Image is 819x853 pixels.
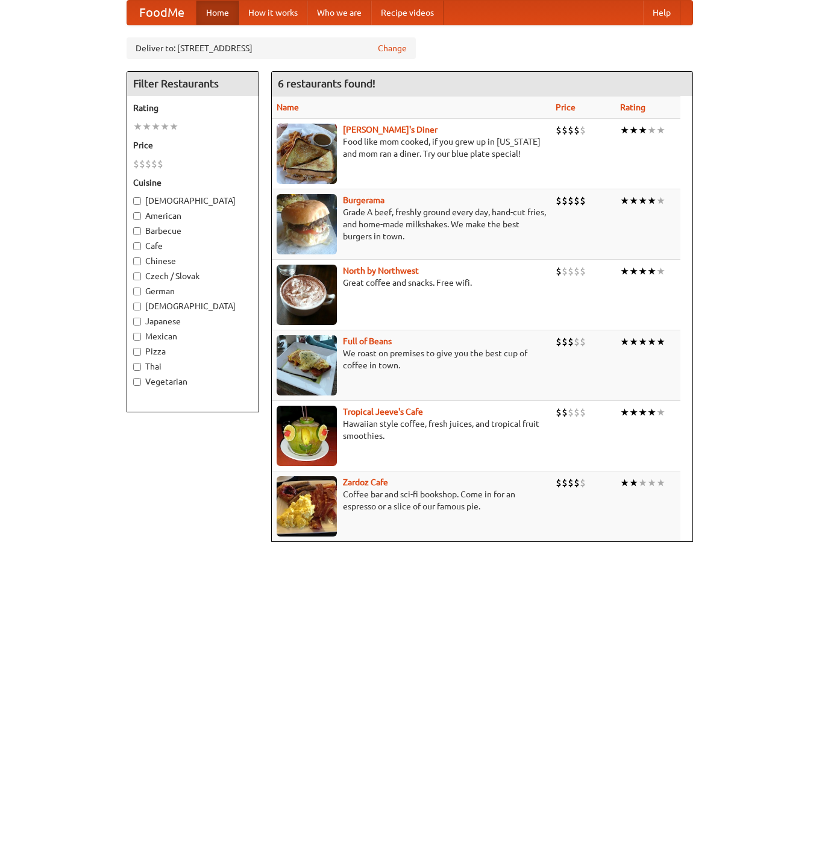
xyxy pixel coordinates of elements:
[647,406,656,419] li: ★
[638,476,647,489] li: ★
[343,336,392,346] a: Full of Beans
[568,406,574,419] li: $
[638,124,647,137] li: ★
[133,318,141,326] input: Japanese
[556,124,562,137] li: $
[277,102,299,112] a: Name
[629,194,638,207] li: ★
[562,335,568,348] li: $
[277,136,546,160] p: Food like mom cooked, if you grew up in [US_STATE] and mom ran a diner. Try our blue plate special!
[580,265,586,278] li: $
[568,124,574,137] li: $
[343,125,438,134] a: [PERSON_NAME]'s Diner
[568,265,574,278] li: $
[620,265,629,278] li: ★
[580,124,586,137] li: $
[556,102,576,112] a: Price
[638,265,647,278] li: ★
[133,270,253,282] label: Czech / Slovak
[643,1,680,25] a: Help
[556,406,562,419] li: $
[638,335,647,348] li: ★
[133,288,141,295] input: German
[574,194,580,207] li: $
[378,42,407,54] a: Change
[160,120,169,133] li: ★
[371,1,444,25] a: Recipe videos
[133,300,253,312] label: [DEMOGRAPHIC_DATA]
[568,335,574,348] li: $
[580,406,586,419] li: $
[133,376,253,388] label: Vegetarian
[277,418,546,442] p: Hawaiian style coffee, fresh juices, and tropical fruit smoothies.
[277,406,337,466] img: jeeves.jpg
[133,348,141,356] input: Pizza
[133,255,253,267] label: Chinese
[656,124,665,137] li: ★
[277,265,337,325] img: north.jpg
[629,124,638,137] li: ★
[133,285,253,297] label: German
[656,194,665,207] li: ★
[656,265,665,278] li: ★
[169,120,178,133] li: ★
[277,124,337,184] img: sallys.jpg
[133,240,253,252] label: Cafe
[277,488,546,512] p: Coffee bar and sci-fi bookshop. Come in for an espresso or a slice of our famous pie.
[647,265,656,278] li: ★
[647,194,656,207] li: ★
[127,37,416,59] div: Deliver to: [STREET_ADDRESS]
[629,406,638,419] li: ★
[142,120,151,133] li: ★
[647,476,656,489] li: ★
[656,406,665,419] li: ★
[133,242,141,250] input: Cafe
[343,195,384,205] a: Burgerama
[133,227,141,235] input: Barbecue
[629,265,638,278] li: ★
[562,476,568,489] li: $
[562,406,568,419] li: $
[556,335,562,348] li: $
[133,139,253,151] h5: Price
[133,272,141,280] input: Czech / Slovak
[620,124,629,137] li: ★
[620,406,629,419] li: ★
[133,378,141,386] input: Vegetarian
[133,120,142,133] li: ★
[568,476,574,489] li: $
[239,1,307,25] a: How it works
[133,345,253,357] label: Pizza
[127,1,196,25] a: FoodMe
[629,476,638,489] li: ★
[133,197,141,205] input: [DEMOGRAPHIC_DATA]
[620,335,629,348] li: ★
[277,476,337,537] img: zardoz.jpg
[562,265,568,278] li: $
[278,78,375,89] ng-pluralize: 6 restaurants found!
[620,476,629,489] li: ★
[133,225,253,237] label: Barbecue
[277,347,546,371] p: We roast on premises to give you the best cup of coffee in town.
[133,333,141,341] input: Mexican
[568,194,574,207] li: $
[656,335,665,348] li: ★
[556,265,562,278] li: $
[343,407,423,417] b: Tropical Jeeve's Cafe
[145,157,151,171] li: $
[133,177,253,189] h5: Cuisine
[196,1,239,25] a: Home
[580,476,586,489] li: $
[556,194,562,207] li: $
[638,194,647,207] li: ★
[277,206,546,242] p: Grade A beef, freshly ground every day, hand-cut fries, and home-made milkshakes. We make the bes...
[343,266,419,275] a: North by Northwest
[277,277,546,289] p: Great coffee and snacks. Free wifi.
[647,335,656,348] li: ★
[133,303,141,310] input: [DEMOGRAPHIC_DATA]
[133,330,253,342] label: Mexican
